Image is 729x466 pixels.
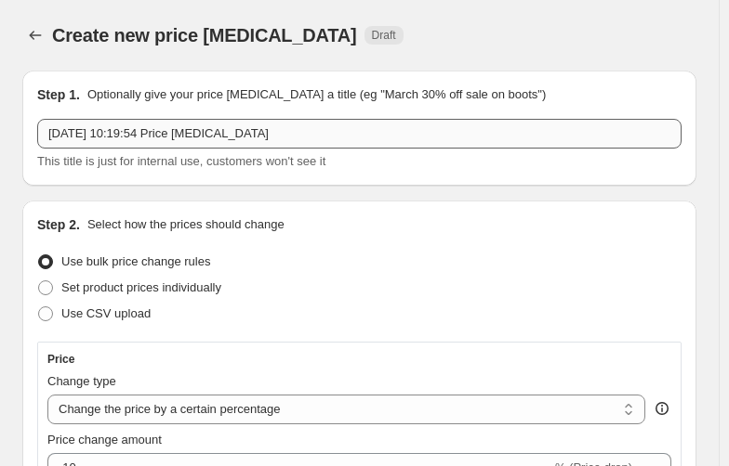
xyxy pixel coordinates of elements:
[47,433,162,447] span: Price change amount
[37,85,80,104] h2: Step 1.
[61,306,151,320] span: Use CSV upload
[87,215,285,234] p: Select how the prices should change
[37,215,80,234] h2: Step 2.
[61,280,221,294] span: Set product prices individually
[372,28,396,43] span: Draft
[37,119,682,149] input: 30% off holiday sale
[37,154,325,168] span: This title is just for internal use, customers won't see it
[47,374,116,388] span: Change type
[47,352,74,367] h3: Price
[22,22,48,48] button: Price change jobs
[61,254,210,268] span: Use bulk price change rules
[653,399,671,418] div: help
[52,25,357,45] span: Create new price [MEDICAL_DATA]
[87,85,546,104] p: Optionally give your price [MEDICAL_DATA] a title (eg "March 30% off sale on boots")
